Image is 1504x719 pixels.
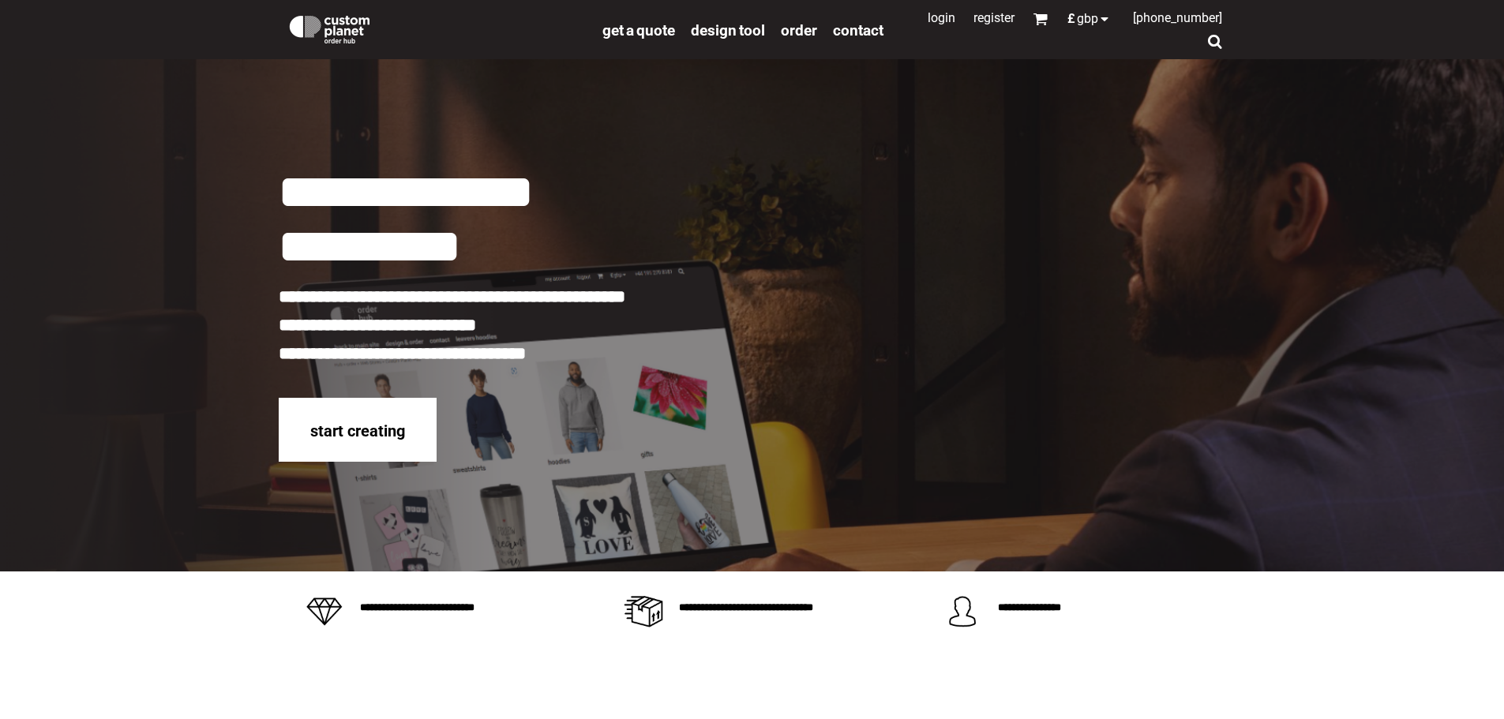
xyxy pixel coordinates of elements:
a: Login [928,10,955,25]
span: £ [1067,13,1077,25]
a: Custom Planet [279,4,594,51]
img: Custom Planet [287,12,373,43]
a: order [781,21,817,39]
span: start creating [310,421,405,440]
a: Contact [833,21,883,39]
a: design tool [691,21,765,39]
span: GBP [1077,13,1098,25]
a: get a quote [602,21,675,39]
span: [PHONE_NUMBER] [1133,10,1222,25]
a: Register [973,10,1015,25]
